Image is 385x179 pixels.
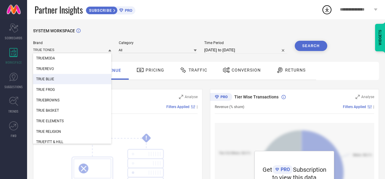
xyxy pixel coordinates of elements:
[35,4,83,16] span: Partner Insights
[179,95,183,99] svg: Zoom
[293,166,326,173] span: Subscription
[86,5,135,14] a: SUBSCRIBEPRO
[36,67,54,71] span: TRUEREVO
[232,68,261,72] span: Conversion
[185,95,198,99] span: Analyse
[33,95,111,105] div: TRUEBROWNS
[5,36,23,40] span: SCORECARDS
[36,108,59,113] span: TRUE BASKET
[33,137,111,147] div: TRUEFITT & HILL
[189,68,207,72] span: Traffic
[204,46,287,54] input: Select time period
[33,28,75,33] span: SYSTEM WORKSPACE
[322,4,332,15] div: Open download list
[11,133,17,138] span: FWD
[197,105,198,109] span: |
[36,119,64,123] span: TRUE ELEMENTS
[215,105,244,109] span: Revenue (% share)
[373,105,374,109] span: |
[36,140,63,144] span: TRUEFITT & HILL
[210,93,232,102] div: Premium
[166,105,189,109] span: Filters Applied
[8,109,19,113] span: TRENDS
[361,95,374,99] span: Analyse
[36,88,55,92] span: TRUE FROG
[263,166,272,173] span: Get
[33,105,111,116] div: TRUE BASKET
[36,77,54,81] span: TRUE BLUE
[123,8,132,13] span: PRO
[33,64,111,74] div: TRUEREVO
[36,129,61,134] span: TRUE RELIGION
[86,8,113,13] span: SUBSCRIBE
[146,135,147,142] tspan: !
[36,56,55,60] span: TRUEMODA
[33,53,111,63] div: TRUEMODA
[285,68,306,72] span: Returns
[5,85,23,89] span: SUGGESTIONS
[295,41,327,51] button: Search
[33,85,111,95] div: TRUE FROG
[33,116,111,126] div: TRUE ELEMENTS
[146,68,164,72] span: Pricing
[204,41,287,45] span: Time Period
[343,105,366,109] span: Filters Applied
[33,126,111,137] div: TRUE RELIGION
[33,41,111,45] span: Brand
[33,74,111,84] div: TRUE BLUE
[5,60,22,65] span: WORKSPACE
[36,98,60,102] span: TRUEBROWNS
[356,95,360,99] svg: Zoom
[119,41,197,45] span: Category
[234,94,279,99] span: Tier Wise Transactions
[279,167,290,172] span: PRO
